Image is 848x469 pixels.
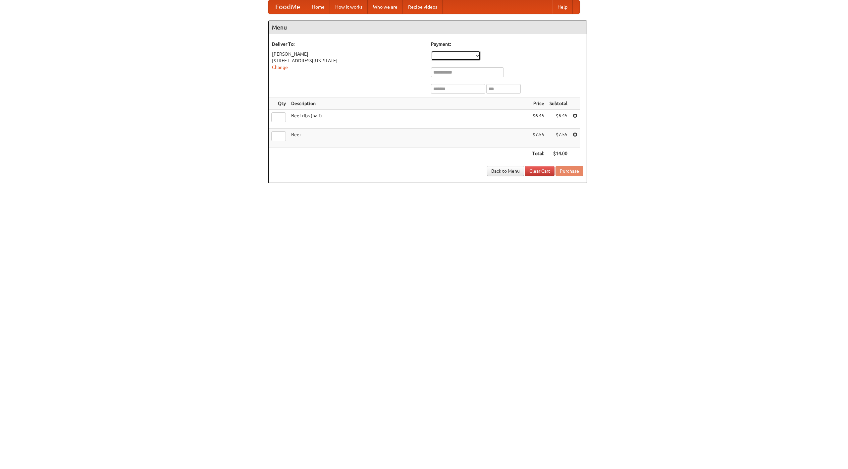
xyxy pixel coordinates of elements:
[272,51,424,57] div: [PERSON_NAME]
[556,166,583,176] button: Purchase
[530,147,547,160] th: Total:
[272,65,288,70] a: Change
[403,0,443,14] a: Recipe videos
[289,110,530,129] td: Beef ribs (half)
[269,0,307,14] a: FoodMe
[431,41,583,47] h5: Payment:
[487,166,524,176] a: Back to Menu
[269,97,289,110] th: Qty
[547,97,570,110] th: Subtotal
[530,110,547,129] td: $6.45
[530,97,547,110] th: Price
[269,21,587,34] h4: Menu
[289,129,530,147] td: Beer
[547,147,570,160] th: $14.00
[330,0,368,14] a: How it works
[289,97,530,110] th: Description
[530,129,547,147] td: $7.55
[272,41,424,47] h5: Deliver To:
[547,110,570,129] td: $6.45
[525,166,555,176] a: Clear Cart
[307,0,330,14] a: Home
[547,129,570,147] td: $7.55
[368,0,403,14] a: Who we are
[552,0,573,14] a: Help
[272,57,424,64] div: [STREET_ADDRESS][US_STATE]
